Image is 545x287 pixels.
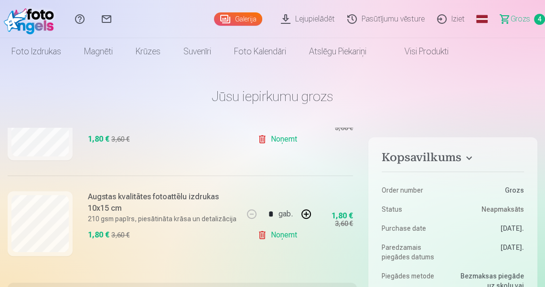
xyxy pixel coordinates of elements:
dd: [DATE]. [458,243,524,262]
a: Galerija [214,12,262,26]
h6: Augstas kvalitātes fotoattēlu izdrukas 10x15 cm [88,191,237,214]
span: Neapmaksāts [481,205,524,214]
div: 1,80 € [331,213,353,219]
dt: Status [382,205,448,214]
dt: Order number [382,185,448,195]
div: 1,80 € [88,133,109,145]
span: 4 [534,14,545,25]
button: Kopsavilkums [382,151,524,168]
a: Noņemt [257,225,301,245]
p: 210 gsm papīrs, piesātināta krāsa un detalizācija [88,214,237,224]
div: 3,60 € [335,123,353,133]
dd: [DATE]. [458,224,524,233]
dt: Paredzamais piegādes datums [382,243,448,262]
h1: Jūsu iepirkumu grozs [8,88,537,105]
a: Foto kalendāri [223,38,298,65]
div: 3,60 € [335,219,353,228]
img: /fa3 [4,4,59,34]
dt: Purchase date [382,224,448,233]
div: gab. [278,203,293,225]
a: Magnēti [73,38,124,65]
a: Visi produkti [378,38,460,65]
span: Grozs [511,13,530,25]
div: 1,80 € [88,229,109,241]
a: Noņemt [257,130,301,149]
a: Krūzes [124,38,172,65]
a: Atslēgu piekariņi [298,38,378,65]
dd: Grozs [458,185,524,195]
div: 3,60 € [111,230,129,240]
a: Suvenīri [172,38,223,65]
div: 3,60 € [111,134,129,144]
